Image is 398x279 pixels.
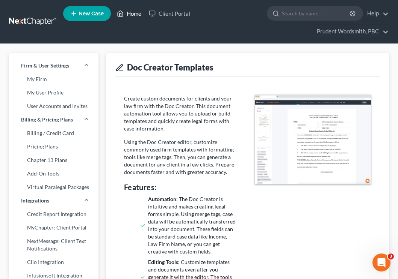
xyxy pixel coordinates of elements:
[124,138,240,176] p: Using the Doc Creator editor, customize commonly used firm templates with formatting tools like m...
[372,253,390,271] iframe: Intercom live chat
[255,95,371,184] img: Doc Creator
[9,72,98,86] a: My Firm
[21,116,73,123] span: Billing & Pricing Plans
[115,62,380,73] div: Doc Creator Templates
[9,167,98,180] a: Add-On Tools
[9,153,98,167] a: Chapter 13 Plans
[124,95,240,132] p: Create custom documents for clients and your law firm with the Doc Creator. This document automat...
[388,253,394,259] span: 3
[148,196,176,202] strong: Automation
[9,126,98,140] a: Billing / Credit Card
[79,11,104,16] span: New Case
[9,255,98,269] a: Clio Integration
[282,6,351,20] input: Search by name...
[9,234,98,255] a: NextMessage: Client Text Notifications
[145,7,194,20] a: Client Portal
[363,7,389,20] a: Help
[21,197,49,204] span: Integrations
[148,259,178,265] strong: Editing Tools
[9,207,98,221] a: Credit Report Integration
[9,99,98,113] a: User Accounts and Invites
[9,59,98,72] a: Firm & User Settings
[148,195,237,255] li: : The Doc Creator is intuitive and makes creating legal forms simple. Using merge tags, case data...
[9,180,98,194] a: Virtual Paralegal Packages
[113,7,145,20] a: Home
[313,25,389,38] a: Prudent Wordsmith, PBC
[21,62,69,69] span: Firm & User Settings
[124,182,240,192] h4: Features:
[9,221,98,234] a: MyChapter: Client Portal
[9,113,98,126] a: Billing & Pricing Plans
[9,194,98,207] a: Integrations
[9,140,98,153] a: Pricing Plans
[9,86,98,99] a: My User Profile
